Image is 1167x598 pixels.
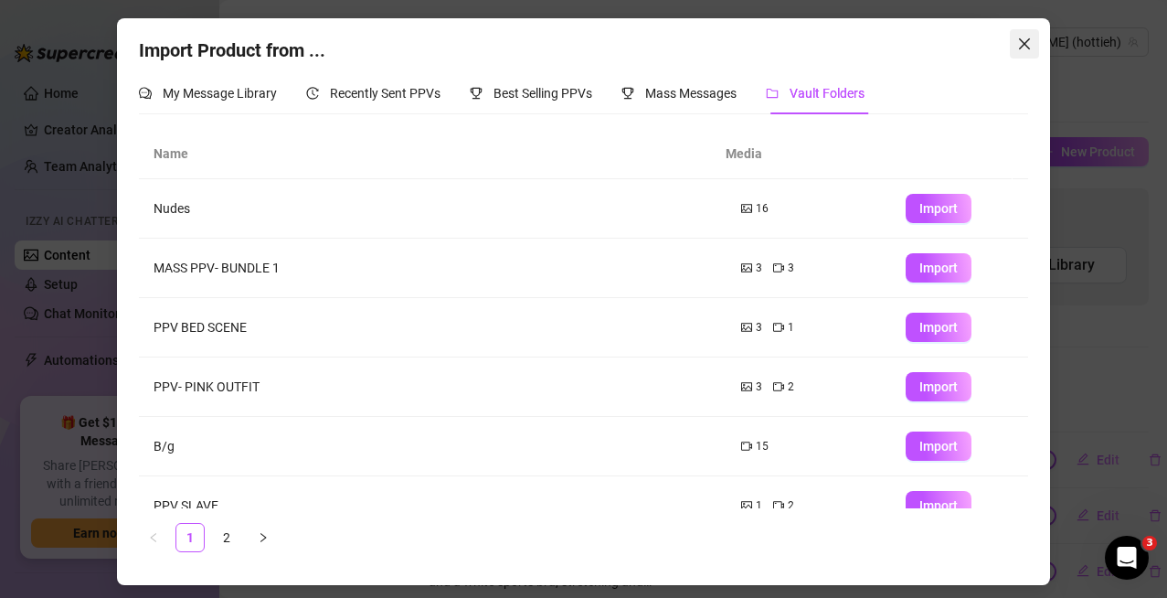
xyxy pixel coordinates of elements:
span: 3 [756,379,762,396]
a: 1 [176,524,204,551]
span: picture [741,381,752,392]
button: left [139,523,168,552]
span: folder [766,87,779,100]
span: 3 [756,319,762,336]
span: close [1017,37,1032,51]
td: MASS PPV- BUNDLE 1 [139,239,727,298]
th: Media [711,129,875,179]
span: 15 [756,438,769,455]
span: left [148,532,159,543]
button: Close [1010,29,1039,59]
span: 1 [788,319,794,336]
span: Best Selling PPVs [493,86,592,101]
td: PPV- PINK OUTFIT [139,358,727,417]
td: PPV SLAVE [139,476,727,536]
span: video-camera [773,500,784,511]
span: picture [741,500,752,511]
span: 2 [788,379,794,396]
span: picture [741,203,752,214]
td: Nudes [139,179,727,239]
span: Import [919,201,958,216]
span: 3 [1142,536,1157,550]
button: right [249,523,278,552]
button: Import [906,313,971,342]
span: video-camera [773,262,784,273]
button: Import [906,491,971,520]
span: Recently Sent PPVs [330,86,440,101]
button: Import [906,372,971,401]
button: Import [906,253,971,283]
span: right [258,532,269,543]
th: Name [139,129,712,179]
td: PPV BED SCENE [139,298,727,358]
span: picture [741,322,752,333]
span: Mass Messages [645,86,737,101]
span: trophy [621,87,634,100]
span: Vault Folders [790,86,865,101]
span: Import Product from ... [139,39,325,61]
span: video-camera [773,381,784,392]
li: Previous Page [139,523,168,552]
span: Import [919,498,958,513]
span: 2 [788,497,794,515]
span: Close [1010,37,1039,51]
span: picture [741,262,752,273]
span: trophy [470,87,483,100]
span: Import [919,379,958,394]
span: 16 [756,200,769,218]
span: My Message Library [163,86,277,101]
li: 2 [212,523,241,552]
li: 1 [175,523,205,552]
td: B/g [139,417,727,476]
span: Import [919,320,958,335]
button: Import [906,432,971,461]
span: 1 [756,497,762,515]
span: history [306,87,319,100]
button: Import [906,194,971,223]
span: 3 [788,260,794,277]
span: Import [919,439,958,454]
span: Import [919,261,958,275]
span: video-camera [741,441,752,452]
a: 2 [213,524,240,551]
span: video-camera [773,322,784,333]
iframe: Intercom live chat [1105,536,1149,580]
li: Next Page [249,523,278,552]
span: 3 [756,260,762,277]
span: comment [139,87,152,100]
